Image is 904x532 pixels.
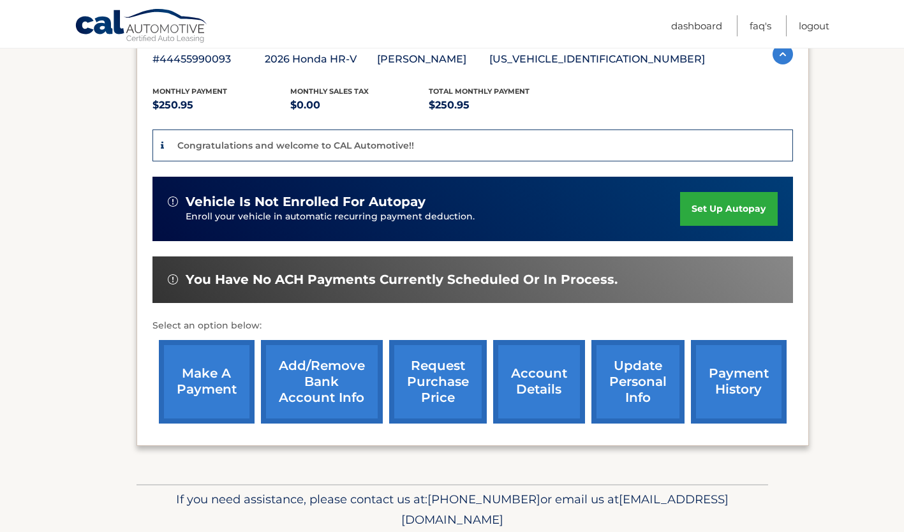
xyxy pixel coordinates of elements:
[152,87,227,96] span: Monthly Payment
[427,492,540,506] span: [PHONE_NUMBER]
[799,15,829,36] a: Logout
[773,44,793,64] img: accordion-active.svg
[265,50,377,68] p: 2026 Honda HR-V
[168,274,178,284] img: alert-white.svg
[75,8,209,45] a: Cal Automotive
[186,272,618,288] span: You have no ACH payments currently scheduled or in process.
[290,87,369,96] span: Monthly sales Tax
[152,318,793,334] p: Select an option below:
[261,340,383,424] a: Add/Remove bank account info
[168,196,178,207] img: alert-white.svg
[691,340,787,424] a: payment history
[591,340,685,424] a: update personal info
[186,210,681,224] p: Enroll your vehicle in automatic recurring payment deduction.
[429,96,567,114] p: $250.95
[145,489,760,530] p: If you need assistance, please contact us at: or email us at
[493,340,585,424] a: account details
[186,194,426,210] span: vehicle is not enrolled for autopay
[290,96,429,114] p: $0.00
[152,96,291,114] p: $250.95
[680,192,777,226] a: set up autopay
[489,50,705,68] p: [US_VEHICLE_IDENTIFICATION_NUMBER]
[177,140,414,151] p: Congratulations and welcome to CAL Automotive!!
[671,15,722,36] a: Dashboard
[429,87,530,96] span: Total Monthly Payment
[152,50,265,68] p: #44455990093
[159,340,255,424] a: make a payment
[377,50,489,68] p: [PERSON_NAME]
[750,15,771,36] a: FAQ's
[389,340,487,424] a: request purchase price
